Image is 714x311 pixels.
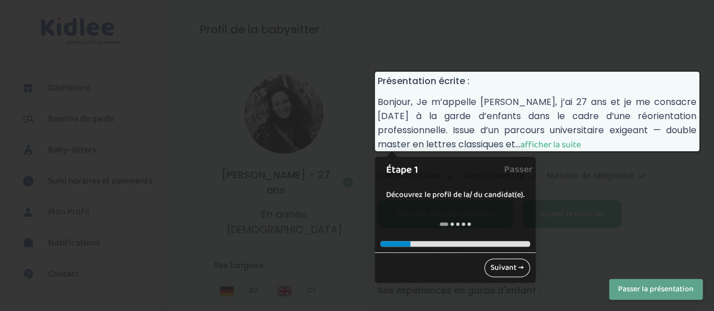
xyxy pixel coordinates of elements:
h4: Présentation écrite : [378,74,697,88]
a: Suivant → [484,259,530,277]
button: Passer la présentation [609,279,703,300]
a: Passer [504,157,533,182]
p: Bonjour, Je m’appelle [PERSON_NAME], j’ai 27 ans et je me consacre [DATE] à la garde d’enfants da... [378,95,697,152]
h1: Étape 1 [386,163,511,178]
span: afficher la suite [520,138,581,152]
div: Découvrez le profil de la/ du candidat(e). [375,178,536,212]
